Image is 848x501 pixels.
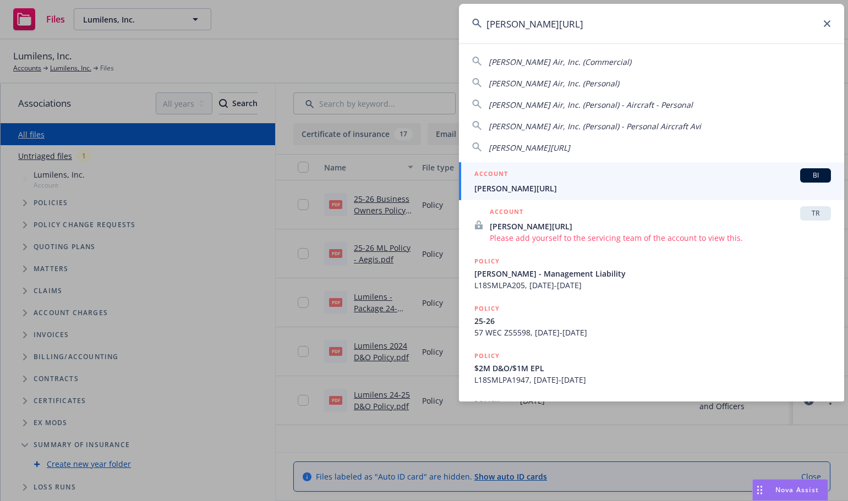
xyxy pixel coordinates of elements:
input: Search... [459,4,844,43]
span: L18SMLPA1947, [DATE]-[DATE] [474,374,831,386]
span: BI [805,170,827,180]
a: ACCOUNTBI[PERSON_NAME][URL] [459,162,844,200]
a: ACCOUNTTR[PERSON_NAME][URL]Please add yourself to the servicing team of the account to view this. [459,200,844,250]
a: POLICY25-2657 WEC ZS5598, [DATE]-[DATE] [459,297,844,344]
span: [PERSON_NAME][URL] [474,183,831,194]
h5: POLICY [474,398,500,409]
div: Drag to move [753,480,767,500]
h5: POLICY [474,256,500,267]
span: [PERSON_NAME] Air, Inc. (Personal) - Personal Aircraft Avi [489,121,701,131]
span: Nova Assist [775,485,819,494]
h5: POLICY [474,350,500,361]
h5: ACCOUNT [474,168,508,181]
span: Please add yourself to the servicing team of the account to view this. [490,232,831,244]
span: L18SMLPA205, [DATE]-[DATE] [474,279,831,291]
span: [PERSON_NAME][URL] [489,142,570,153]
a: POLICY$2M D&O/$1M EPLL18SMLPA1947, [DATE]-[DATE] [459,344,844,392]
h5: POLICY [474,303,500,314]
span: [PERSON_NAME][URL] [490,221,831,232]
span: $2M D&O/$1M EPL [474,362,831,374]
button: Nova Assist [752,479,828,501]
span: [PERSON_NAME] Air, Inc. (Personal) [489,78,619,89]
span: [PERSON_NAME] Air, Inc. (Personal) - Aircraft - Personal [489,100,693,110]
span: [PERSON_NAME] - Management Liability [474,268,831,279]
a: POLICY[PERSON_NAME] - Management LiabilityL18SMLPA205, [DATE]-[DATE] [459,250,844,297]
span: [PERSON_NAME] Air, Inc. (Commercial) [489,57,631,67]
span: TR [805,208,827,218]
span: 57 WEC ZS5598, [DATE]-[DATE] [474,327,831,338]
h5: ACCOUNT [490,206,523,219]
span: 25-26 [474,315,831,327]
a: POLICY [459,392,844,439]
